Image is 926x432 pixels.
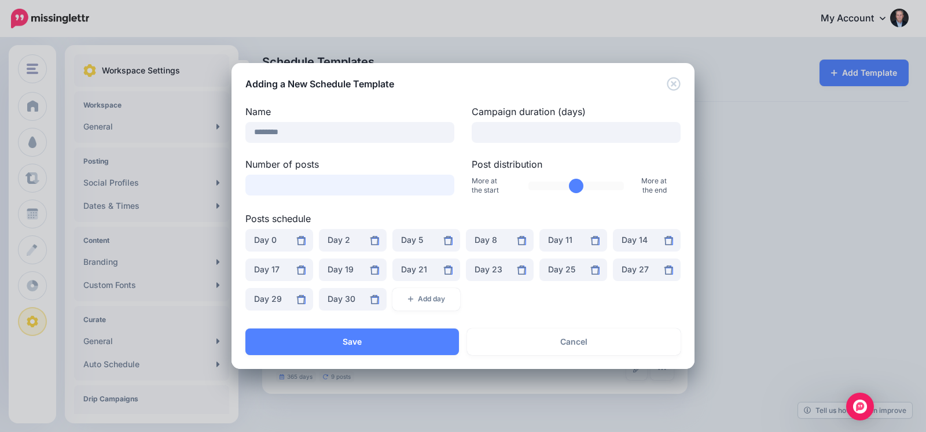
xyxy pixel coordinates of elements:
div: Day 11 [548,233,598,247]
label: Posts schedule [245,212,681,226]
div: Day 14 [622,233,672,247]
label: Name [245,105,454,119]
div: Day 0 [254,233,304,247]
button: Day 14 [613,229,681,252]
div: Day 2 [328,233,378,247]
button: Day 17 [245,259,313,281]
button: Day 29 [245,288,313,311]
div: Day 19 [328,263,378,276]
button: Day 11 [539,229,607,252]
div: Day 27 [622,263,672,276]
div: Day 23 [475,263,525,276]
button: Day 25 [539,259,607,281]
a: Cancel [467,328,681,355]
div: More at the start [463,175,520,197]
div: Day 21 [401,263,451,276]
button: Day 23 [466,259,534,281]
button: Add day [392,288,460,311]
button: Day 8 [466,229,534,252]
div: Open Intercom Messenger [846,393,874,420]
div: More at the end [633,175,689,197]
button: Day 21 [392,259,460,281]
label: Campaign duration (days) [472,105,681,119]
label: Number of posts [245,157,454,171]
div: Day 17 [254,263,304,276]
button: Day 0 [245,229,313,252]
label: Post distribution [472,157,681,171]
div: Day 29 [254,292,304,306]
button: Day 30 [319,288,387,311]
div: Day 5 [401,233,451,247]
button: Close [667,77,681,91]
button: Day 27 [613,259,681,281]
button: Day 2 [319,229,387,252]
div: Day 25 [548,263,598,276]
div: Day 8 [475,233,525,247]
button: Day 19 [319,259,387,281]
h5: Adding a New Schedule Template [245,77,394,91]
button: Day 5 [392,229,460,252]
div: Day 30 [328,292,378,306]
button: Save [245,328,459,355]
